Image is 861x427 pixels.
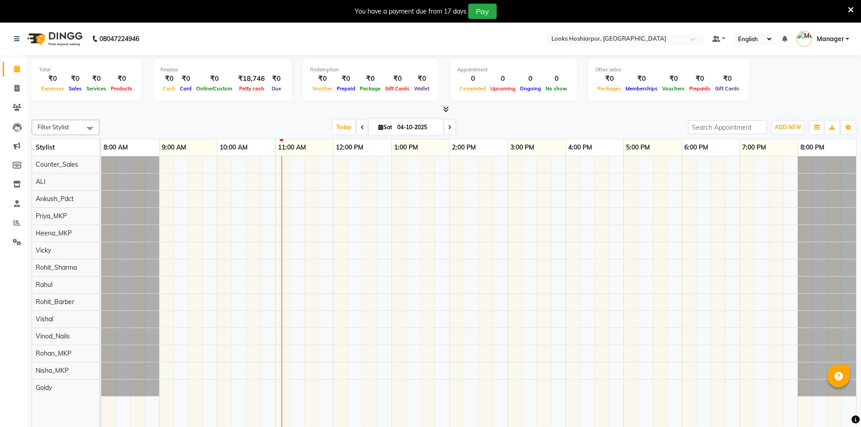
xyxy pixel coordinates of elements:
div: ₹0 [160,74,178,84]
span: Petty cash [237,85,267,92]
span: Counter_Sales [36,160,78,169]
div: 0 [518,74,543,84]
div: 0 [543,74,569,84]
div: ₹0 [39,74,66,84]
span: Heena_MKP [36,229,72,237]
img: Manager [796,31,812,47]
div: ₹0 [687,74,713,84]
span: Goldy [36,384,52,392]
div: ₹18,746 [235,74,268,84]
span: Products [108,85,135,92]
div: ₹0 [84,74,108,84]
a: 2:00 PM [450,141,478,154]
div: ₹0 [595,74,623,84]
div: You have a payment due from 17 days [355,7,466,16]
span: Rohit_Sharma [36,263,77,272]
div: ₹0 [660,74,687,84]
span: Prepaid [334,85,358,92]
span: Card [178,85,194,92]
span: Completed [457,85,488,92]
span: Sat [376,124,395,131]
span: Ankush_Pdct [36,195,74,203]
span: Online/Custom [194,85,235,92]
span: Vicky [36,246,51,254]
a: 7:00 PM [740,141,768,154]
a: 9:00 AM [160,141,188,154]
span: Vishal [36,315,53,323]
span: Expenses [39,85,66,92]
span: Gift Cards [383,85,412,92]
div: ₹0 [178,74,194,84]
div: ₹0 [358,74,383,84]
a: 8:00 AM [101,141,130,154]
a: 4:00 PM [566,141,594,154]
div: Finance [160,66,284,74]
div: ₹0 [383,74,412,84]
a: 10:00 AM [217,141,250,154]
a: 5:00 PM [624,141,652,154]
input: 2025-10-04 [395,121,440,134]
span: Today [333,120,355,134]
span: Nisha_MKP [36,366,69,375]
a: 12:00 PM [334,141,366,154]
div: 0 [488,74,518,84]
div: ₹0 [194,74,235,84]
span: Priya_MKP [36,212,67,220]
span: Voucher [310,85,334,92]
div: ₹0 [713,74,742,84]
span: Cash [160,85,178,92]
div: ₹0 [310,74,334,84]
span: Memberships [623,85,660,92]
span: Wallet [412,85,432,92]
span: Vouchers [660,85,687,92]
div: ₹0 [412,74,432,84]
div: Other sales [595,66,742,74]
span: Vinod_Nails [36,332,70,340]
a: 1:00 PM [392,141,420,154]
span: No show [543,85,569,92]
button: Pay [468,4,497,19]
span: Rohit_Barber [36,298,74,306]
a: 6:00 PM [682,141,710,154]
span: Rahul [36,281,52,289]
span: Filter Stylist [38,123,69,131]
span: Services [84,85,108,92]
a: 8:00 PM [798,141,827,154]
span: ADD NEW [775,124,801,131]
div: ₹0 [268,74,284,84]
span: Ongoing [518,85,543,92]
span: ALI [36,178,46,186]
span: Stylist [36,143,55,151]
div: Redemption [310,66,432,74]
span: Sales [66,85,84,92]
div: Total [39,66,135,74]
a: 11:00 AM [276,141,308,154]
div: Appointment [457,66,569,74]
span: Prepaids [687,85,713,92]
span: Due [269,85,283,92]
input: Search Appointment [688,120,767,134]
a: 3:00 PM [508,141,536,154]
div: ₹0 [334,74,358,84]
span: Upcoming [488,85,518,92]
div: ₹0 [66,74,84,84]
b: 08047224946 [99,26,139,52]
div: ₹0 [623,74,660,84]
img: logo [23,26,85,52]
span: Rohan_MKP [36,349,71,357]
button: ADD NEW [772,121,804,134]
div: 0 [457,74,488,84]
span: Package [358,85,383,92]
span: Manager [817,34,844,44]
div: ₹0 [108,74,135,84]
span: Packages [595,85,623,92]
span: Gift Cards [713,85,742,92]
